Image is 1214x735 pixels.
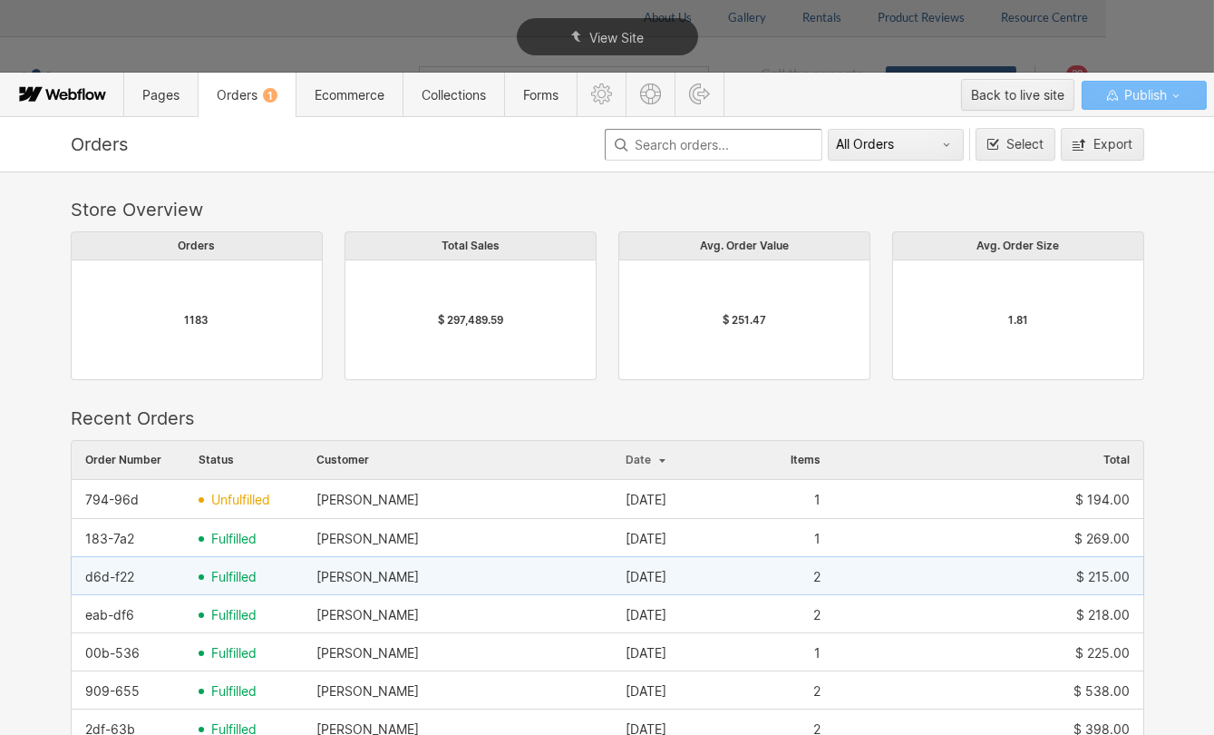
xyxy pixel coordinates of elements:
[892,231,1144,260] div: Avg. Order Size
[71,133,599,155] div: Orders
[71,594,1144,634] div: row
[85,493,139,507] div: 794-96d
[626,570,666,584] div: [DATE]
[85,684,140,699] div: 909-655
[71,407,1144,429] div: Recent Orders
[71,671,1144,710] div: row
[316,532,419,546] div: [PERSON_NAME]
[1073,684,1130,699] div: $ 538.00
[217,87,277,103] span: Orders
[142,87,180,103] span: Pages
[199,454,234,466] span: Status
[316,608,419,622] div: [PERSON_NAME]
[211,532,257,546] span: fulfilled
[626,453,651,466] span: Date
[626,532,666,546] div: [DATE]
[71,632,1144,672] div: row
[814,646,821,661] div: 1
[1075,493,1130,507] div: $ 194.00
[316,646,419,661] div: [PERSON_NAME]
[1074,532,1130,546] div: $ 269.00
[626,608,666,622] div: [DATE]
[1061,128,1144,161] button: Export
[85,646,140,661] div: 00b-536
[71,199,1144,220] div: Store Overview
[791,454,821,466] span: Items
[814,493,821,507] div: 1
[723,313,766,328] div: $ 251.47
[961,79,1074,111] button: Back to live site
[422,87,486,103] span: Collections
[836,137,939,152] div: All Orders
[211,493,270,507] span: unfulfilled
[316,493,419,507] div: [PERSON_NAME]
[1008,313,1028,328] div: 1.81
[85,454,161,466] span: Order Number
[85,532,134,546] div: 183-7a2
[1082,81,1207,110] button: Publish
[1076,608,1130,622] div: $ 218.00
[438,313,503,328] div: $ 297,489.59
[813,684,821,699] div: 2
[612,441,766,479] div: Date
[813,570,821,584] div: 2
[589,30,644,45] span: View Site
[316,684,419,699] div: [PERSON_NAME]
[1121,82,1167,109] span: Publish
[315,87,384,103] span: Ecommerce
[976,128,1055,161] button: Select
[7,44,56,61] span: Text us
[316,570,419,584] div: [PERSON_NAME]
[263,88,277,103] div: 1
[85,570,134,584] div: d6d-f22
[211,608,257,622] span: fulfilled
[814,532,821,546] div: 1
[1076,570,1130,584] div: $ 215.00
[1093,137,1132,152] div: Export
[605,129,822,161] input: Search orders...
[1103,454,1130,466] span: Total
[85,608,134,622] div: eab-df6
[618,231,870,260] div: Avg. Order Value
[626,684,666,699] div: [DATE]
[316,454,369,466] span: Customer
[71,556,1144,596] div: row
[71,480,1144,520] div: row
[1006,136,1044,152] span: Select
[211,684,257,699] span: fulfilled
[813,608,821,622] div: 2
[184,313,209,328] div: 1183
[71,518,1144,558] div: row
[345,231,597,260] div: Total Sales
[1075,646,1130,661] div: $ 225.00
[626,646,666,661] div: [DATE]
[626,493,666,507] div: [DATE]
[971,82,1064,109] div: Back to live site
[211,646,257,661] span: fulfilled
[211,570,257,584] span: fulfilled
[523,87,558,103] span: Forms
[71,231,323,260] div: Orders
